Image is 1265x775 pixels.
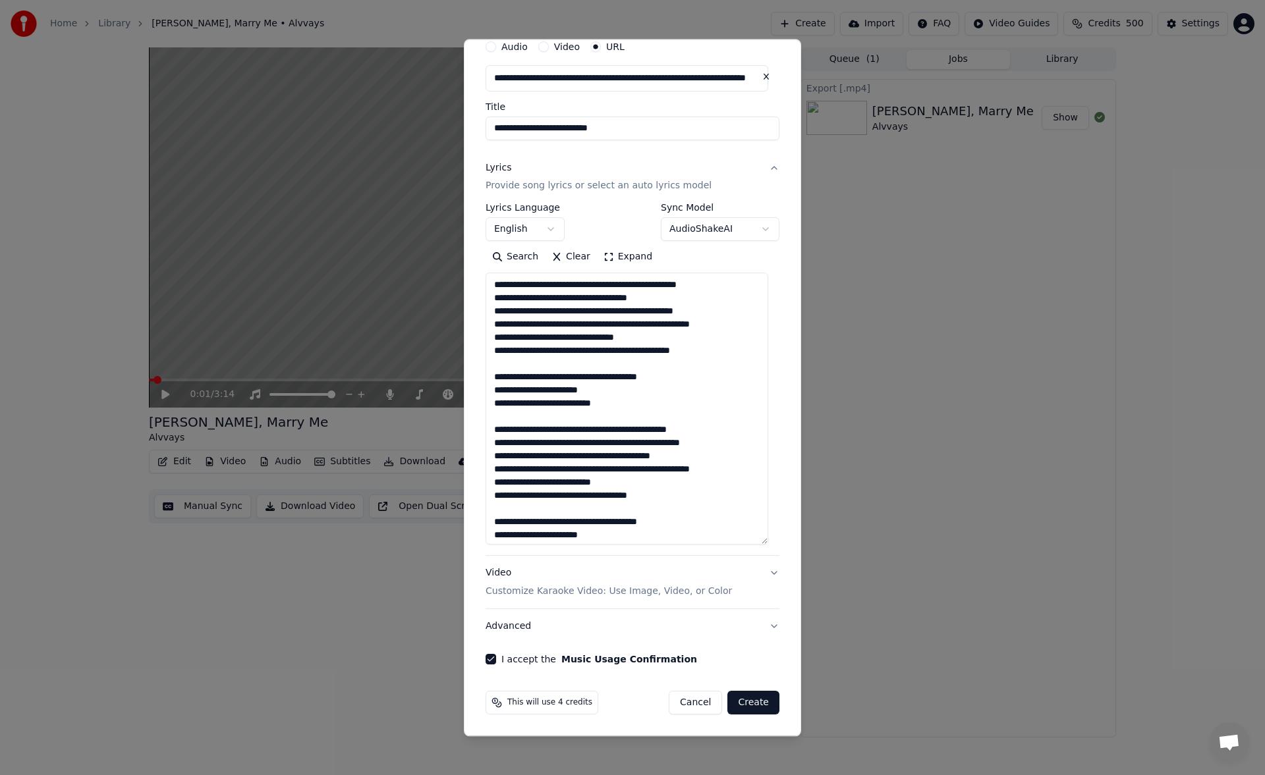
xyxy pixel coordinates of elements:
[545,247,597,268] button: Clear
[486,203,779,556] div: LyricsProvide song lyrics or select an auto lyrics model
[486,585,732,599] p: Customize Karaoke Video: Use Image, Video, or Color
[554,42,580,51] label: Video
[486,180,712,193] p: Provide song lyrics or select an auto lyrics model
[669,691,722,715] button: Cancel
[486,161,511,174] div: Lyrics
[486,203,565,213] label: Lyrics Language
[486,610,779,644] button: Advanced
[486,567,732,599] div: Video
[507,698,592,708] span: This will use 4 credits
[501,42,528,51] label: Audio
[727,691,779,715] button: Create
[561,655,697,664] button: I accept the
[661,203,779,213] label: Sync Model
[486,556,779,609] button: VideoCustomize Karaoke Video: Use Image, Video, or Color
[486,247,545,268] button: Search
[486,151,779,203] button: LyricsProvide song lyrics or select an auto lyrics model
[486,102,779,111] label: Title
[501,655,697,664] label: I accept the
[606,42,625,51] label: URL
[597,247,659,268] button: Expand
